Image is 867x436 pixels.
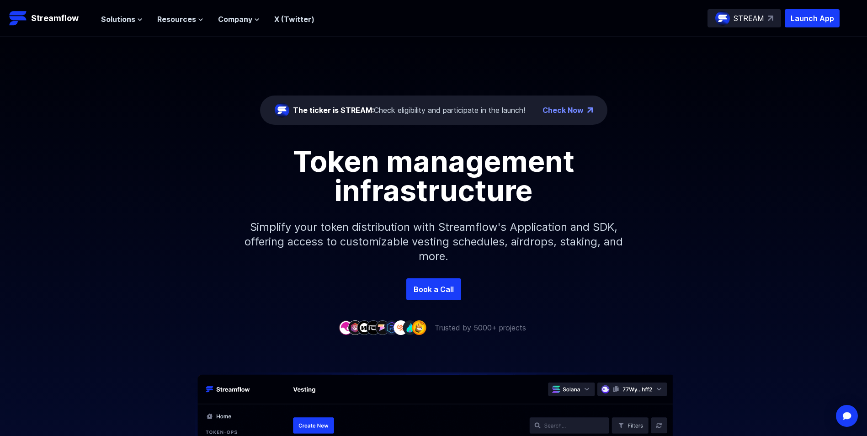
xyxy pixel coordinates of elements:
a: STREAM [707,9,781,27]
img: company-4 [366,320,381,335]
span: Resources [157,14,196,25]
p: Simplify your token distribution with Streamflow's Application and SDK, offering access to custom... [237,205,630,278]
a: X (Twitter) [274,15,314,24]
img: Streamflow Logo [9,9,27,27]
img: company-9 [412,320,426,335]
img: streamflow-logo-circle.png [275,103,289,117]
button: Solutions [101,14,143,25]
img: company-2 [348,320,362,335]
p: STREAM [734,13,764,24]
img: company-7 [394,320,408,335]
div: Open Intercom Messenger [836,405,858,427]
p: Streamflow [31,12,79,25]
img: company-3 [357,320,372,335]
a: Streamflow [9,9,92,27]
p: Trusted by 5000+ projects [435,322,526,333]
button: Company [218,14,260,25]
div: Check eligibility and participate in the launch! [293,105,525,116]
img: streamflow-logo-circle.png [715,11,730,26]
span: Company [218,14,252,25]
a: Check Now [543,105,584,116]
button: Resources [157,14,203,25]
h1: Token management infrastructure [228,147,639,205]
img: top-right-arrow.png [587,107,593,113]
a: Book a Call [406,278,461,300]
img: company-1 [339,320,353,335]
img: company-5 [375,320,390,335]
img: top-right-arrow.svg [768,16,773,21]
span: Solutions [101,14,135,25]
img: company-6 [384,320,399,335]
button: Launch App [785,9,840,27]
span: The ticker is STREAM: [293,106,374,115]
img: company-8 [403,320,417,335]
